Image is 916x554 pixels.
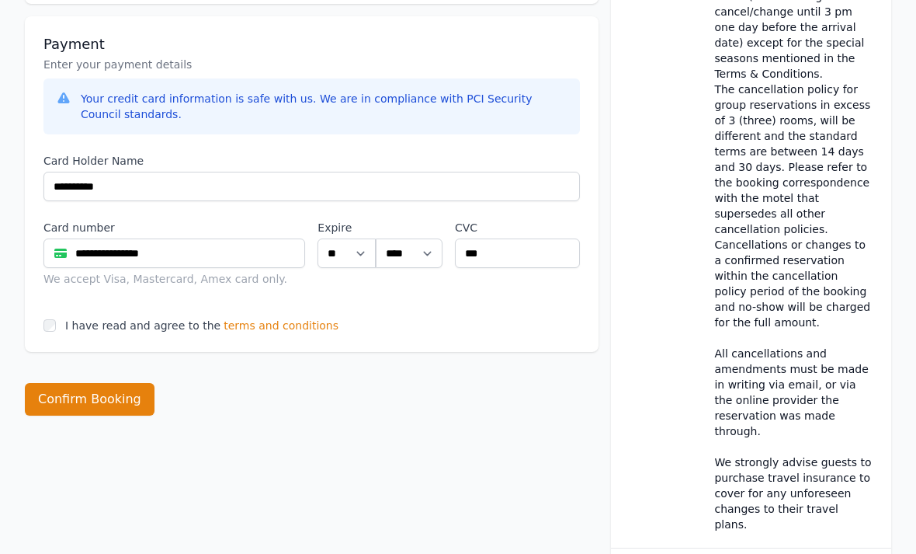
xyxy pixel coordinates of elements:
h3: Payment [43,35,580,54]
span: terms and conditions [224,318,338,333]
label: Expire [317,220,376,235]
label: CVC [455,220,580,235]
label: I have read and agree to the [65,319,220,332]
label: Card Holder Name [43,153,580,169]
div: Your credit card information is safe with us. We are in compliance with PCI Security Council stan... [81,91,567,122]
label: Card number [43,220,305,235]
div: We accept Visa, Mastercard, Amex card only. [43,271,305,287]
label: . [376,220,442,235]
p: Enter your payment details [43,57,580,72]
button: Confirm Booking [25,383,154,416]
